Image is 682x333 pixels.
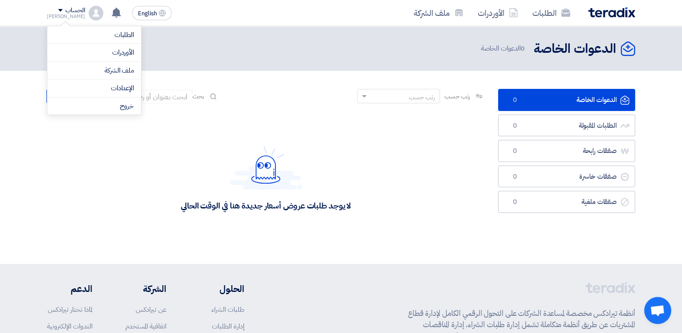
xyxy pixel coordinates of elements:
[407,2,471,23] a: ملف الشركة
[47,282,92,296] li: الدعم
[498,89,635,111] a: الدعوات الخاصة0
[444,92,470,101] span: رتب حسب
[138,10,157,17] span: English
[481,43,526,54] span: الدعوات الخاصة
[211,305,244,314] a: طلبات الشراء
[212,321,244,331] a: إدارة الطلبات
[588,7,635,18] img: Teradix logo
[125,321,166,331] a: اتفاقية المستخدم
[471,2,525,23] a: الأوردرات
[136,305,166,314] a: عن تيرادكس
[525,2,577,23] a: الطلبات
[55,65,134,76] a: ملف الشركة
[498,115,635,137] a: الطلبات المقبولة0
[65,7,85,14] div: الحساب
[47,14,85,19] div: [PERSON_NAME]
[409,92,435,102] div: رتب حسب
[89,6,103,20] img: profile_test.png
[181,200,351,211] div: لا يوجد طلبات عروض أسعار جديدة هنا في الوقت الحالي
[498,191,635,213] a: صفقات ملغية0
[521,43,525,53] span: 0
[534,40,616,58] h2: الدعوات الخاصة
[119,282,166,296] li: الشركة
[509,96,520,105] span: 0
[47,97,141,115] li: خروج
[498,166,635,188] a: صفقات خاسرة0
[193,282,244,296] li: الحلول
[55,83,134,93] a: الإعدادات
[509,121,520,130] span: 0
[132,6,172,20] button: English
[509,147,520,156] span: 0
[509,198,520,207] span: 0
[644,297,671,324] div: Open chat
[509,172,520,181] span: 0
[55,30,134,40] a: الطلبات
[498,140,635,162] a: صفقات رابحة0
[48,305,92,314] a: لماذا تختار تيرادكس
[192,92,204,101] span: بحث
[230,146,302,190] img: Hello
[47,321,92,331] a: الندوات الإلكترونية
[55,47,134,58] a: الأوردرات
